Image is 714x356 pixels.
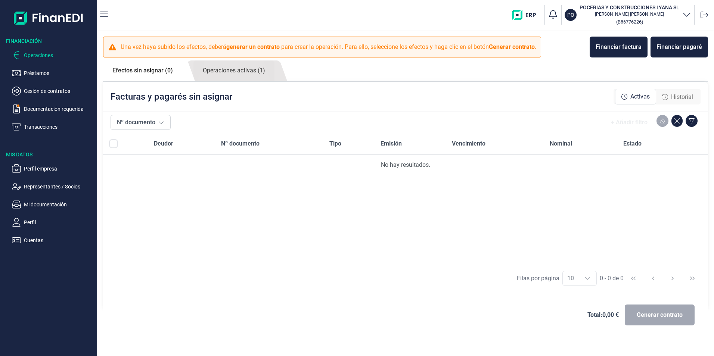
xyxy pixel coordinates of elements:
p: Cuentas [24,236,94,245]
span: Nº documento [221,139,260,148]
div: Financiar factura [596,43,642,51]
a: Efectos sin asignar (0) [103,60,182,81]
p: Perfil [24,218,94,227]
div: Historial [656,90,699,104]
button: Cuentas [12,236,94,245]
button: Representantes / Socios [12,182,94,191]
p: Transacciones [24,122,94,131]
button: Préstamos [12,69,94,78]
button: Perfil empresa [12,164,94,173]
span: 0 - 0 de 0 [600,275,624,281]
div: No hay resultados. [109,160,702,169]
span: Emisión [381,139,402,148]
div: All items unselected [109,139,118,148]
h3: POCERIAS Y CONSTRUCCIONES LYANA SL [580,4,679,11]
p: Cesión de contratos [24,87,94,96]
button: Mi documentación [12,200,94,209]
img: Logo de aplicación [14,6,84,30]
span: Historial [671,93,693,102]
button: Previous Page [644,269,662,287]
b: Generar contrato [489,43,535,50]
button: Documentación requerida [12,104,94,113]
p: PO [567,11,574,19]
span: Tipo [329,139,341,148]
p: [PERSON_NAME] [PERSON_NAME] [580,11,679,17]
p: Mi documentación [24,200,94,209]
button: Nº documento [111,115,171,130]
p: Facturas y pagarés sin asignar [111,91,232,103]
a: Operaciones activas (1) [193,60,274,81]
p: Representantes / Socios [24,182,94,191]
button: Operaciones [12,51,94,60]
button: Financiar factura [590,37,648,57]
div: Choose [578,271,596,285]
span: Activas [630,92,650,101]
button: Next Page [664,269,682,287]
span: Deudor [154,139,173,148]
button: First Page [624,269,642,287]
span: Total: 0,00 € [587,310,619,319]
button: Perfil [12,218,94,227]
button: Last Page [683,269,701,287]
p: Operaciones [24,51,94,60]
small: Copiar cif [616,19,643,25]
div: Financiar pagaré [656,43,702,51]
img: erp [512,10,541,20]
p: Una vez haya subido los efectos, deberá para crear la operación. Para ello, seleccione los efecto... [121,43,536,51]
p: Perfil empresa [24,164,94,173]
p: Documentación requerida [24,104,94,113]
button: Financiar pagaré [651,37,708,57]
button: Transacciones [12,122,94,131]
div: Filas por página [517,274,559,283]
p: Préstamos [24,69,94,78]
b: generar un contrato [226,43,280,50]
button: POPOCERIAS Y CONSTRUCCIONES LYANA SL[PERSON_NAME] [PERSON_NAME](B86776226) [565,4,691,26]
span: Vencimiento [452,139,485,148]
div: Activas [615,89,656,104]
span: Estado [623,139,642,148]
button: Cesión de contratos [12,87,94,96]
span: Nominal [550,139,572,148]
